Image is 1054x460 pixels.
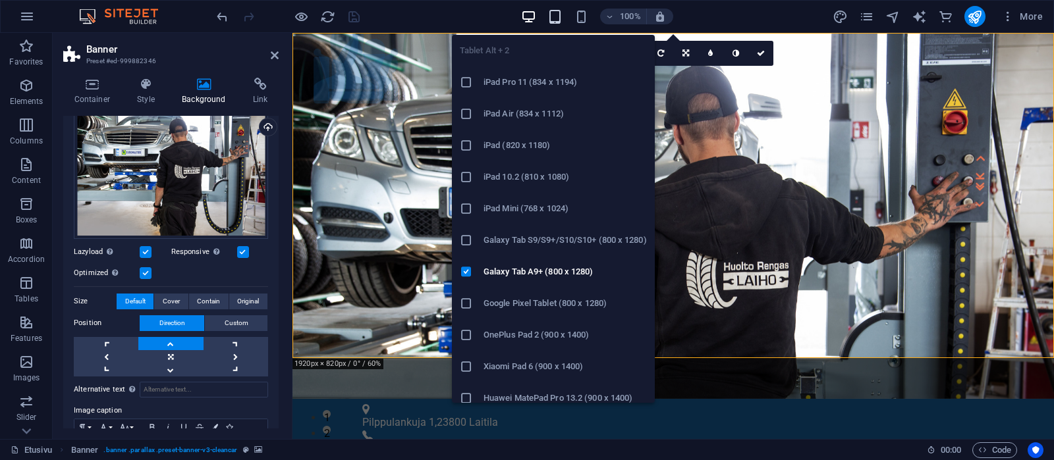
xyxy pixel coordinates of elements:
[484,74,647,90] h6: iPad Pro 11 (834 x 1194)
[673,41,698,66] a: Change orientation
[163,294,180,309] span: Cover
[8,254,45,265] p: Accordion
[30,393,38,401] button: 2
[484,201,647,217] h6: iPad Mini (768 x 1024)
[484,390,647,406] h6: Huawei MatePad Pro 13.2 (900 x 1400)
[648,41,673,66] a: Rotate right 90°
[620,9,641,24] h6: 100%
[154,294,188,309] button: Cover
[1001,10,1043,23] span: More
[86,55,252,67] h3: Preset #ed-999882346
[74,382,140,397] label: Alternative text
[972,442,1017,458] button: Code
[76,9,175,24] img: Editor Logo
[103,442,237,458] span: . banner .parallax .preset-banner-v3-cleancar
[912,9,927,24] i: AI Writer
[938,9,953,24] i: Commerce
[222,419,236,435] button: Icons
[12,175,41,186] p: Content
[833,9,848,24] i: Design (Ctrl+Alt+Y)
[484,232,647,248] h6: Galaxy Tab S9/S9+/S10/S10+ (800 x 1280)
[16,412,37,422] p: Slider
[71,442,262,458] nav: breadcrumb
[159,315,185,331] span: Direction
[11,442,52,458] a: Click to cancel selection. Double-click to open Pages
[74,315,140,331] label: Position
[320,9,335,24] i: Reload page
[208,419,222,435] button: Colors
[254,446,262,453] i: This element contains a background
[967,9,982,24] i: Publish
[192,419,208,435] button: Strikethrough
[126,78,171,105] h4: Style
[125,294,146,309] span: Default
[117,294,153,309] button: Default
[16,215,38,225] p: Boxes
[912,9,928,24] button: text_generator
[74,419,96,435] button: Paragraph Format
[30,377,38,385] button: 1
[215,9,230,24] i: Undo: Change image (Ctrl+Z)
[9,57,43,67] p: Favorites
[885,9,901,24] button: navigator
[171,244,237,260] label: Responsive
[96,419,117,435] button: Font Family
[10,136,43,146] p: Columns
[71,442,99,458] span: Banner
[74,294,117,309] label: Size
[484,169,647,185] h6: iPad 10.2 (810 x 1080)
[996,6,1048,27] button: More
[484,264,647,280] h6: Galaxy Tab A9+ (800 x 1280)
[600,9,647,24] button: 100%
[140,382,268,397] input: Alternative text...
[941,442,961,458] span: 00 00
[1028,442,1043,458] button: Usercentrics
[885,9,901,24] i: Navigator
[319,9,335,24] button: reload
[117,419,138,435] button: Font Size
[160,419,176,435] button: Italic (Ctrl+I)
[237,294,259,309] span: Original
[654,11,666,22] i: On resize automatically adjust zoom level to fit chosen device.
[14,294,38,304] p: Tables
[950,445,952,455] span: :
[74,265,140,281] label: Optimized
[484,106,647,122] h6: iPad Air (834 x 1112)
[197,294,220,309] span: Contain
[938,9,954,24] button: commerce
[242,78,279,105] h4: Link
[13,372,40,383] p: Images
[964,6,985,27] button: publish
[748,41,773,66] a: Confirm ( Ctrl ⏎ )
[214,9,230,24] button: undo
[229,294,267,309] button: Original
[833,9,848,24] button: design
[171,78,242,105] h4: Background
[63,78,126,105] h4: Container
[176,419,192,435] button: Underline (Ctrl+U)
[978,442,1011,458] span: Code
[723,41,748,66] a: Greyscale
[10,96,43,107] p: Elements
[74,403,268,419] label: Image caption
[86,43,279,55] h2: Banner
[698,41,723,66] a: Blur
[74,244,140,260] label: Lazyload
[484,295,647,311] h6: Google Pixel Tablet (800 x 1280)
[484,359,647,374] h6: Xiaomi Pad 6 (900 x 1400)
[243,446,249,453] i: This element is a customizable preset
[205,315,267,331] button: Custom
[225,315,248,331] span: Custom
[11,333,42,344] p: Features
[74,107,268,239] div: huoltorengaslaiho-euromaster-1920-1280-laitila-XCre6kNObdXedSzVybHMbg.jpg
[484,327,647,343] h6: OnePlus Pad 2 (900 x 1400)
[484,138,647,153] h6: iPad (820 x 1180)
[859,9,875,24] button: pages
[144,419,160,435] button: Bold (Ctrl+B)
[927,442,962,458] h6: Session time
[140,315,204,331] button: Direction
[189,294,229,309] button: Contain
